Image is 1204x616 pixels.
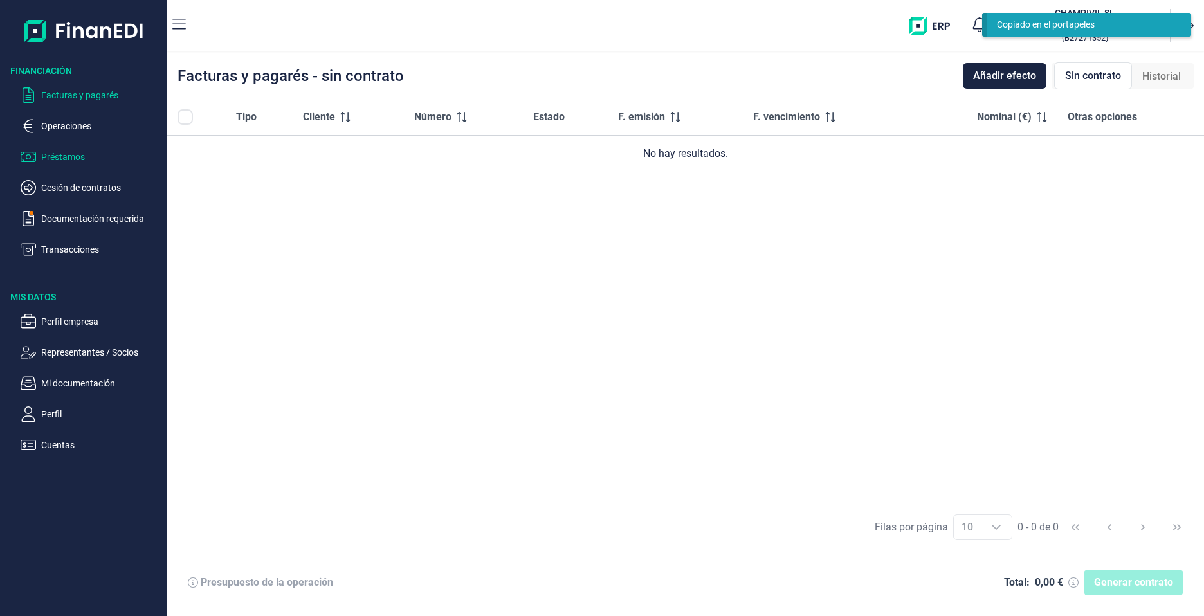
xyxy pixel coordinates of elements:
p: Facturas y pagarés [41,87,162,103]
div: Facturas y pagarés - sin contrato [178,68,404,84]
button: Next Page [1127,512,1158,543]
p: Mi documentación [41,376,162,391]
p: Perfil [41,406,162,422]
div: Filas por página [875,520,948,535]
span: Historial [1142,69,1181,84]
p: Perfil empresa [41,314,162,329]
p: Cuentas [41,437,162,453]
p: Documentación requerida [41,211,162,226]
p: Préstamos [41,149,162,165]
button: Facturas y pagarés [21,87,162,103]
div: Sin contrato [1054,62,1132,89]
button: Cesión de contratos [21,180,162,195]
span: Cliente [303,109,335,125]
span: Añadir efecto [973,68,1036,84]
button: Previous Page [1094,512,1125,543]
img: erp [909,17,960,35]
span: Número [414,109,452,125]
button: Documentación requerida [21,211,162,226]
div: Historial [1132,64,1191,89]
span: Nominal (€) [977,109,1032,125]
button: Mi documentación [21,376,162,391]
span: Otras opciones [1068,109,1137,125]
button: CHCHAMPIVIL SL[PERSON_NAME] [PERSON_NAME](B27271352) [999,6,1165,45]
button: Transacciones [21,242,162,257]
span: Estado [533,109,565,125]
div: All items unselected [178,109,193,125]
button: Last Page [1162,512,1192,543]
span: Sin contrato [1065,68,1121,84]
p: Representantes / Socios [41,345,162,360]
p: Operaciones [41,118,162,134]
div: 0,00 € [1035,576,1063,589]
p: Cesión de contratos [41,180,162,195]
button: Cuentas [21,437,162,453]
button: Perfil [21,406,162,422]
span: F. vencimiento [753,109,820,125]
button: Operaciones [21,118,162,134]
div: No hay resultados. [178,146,1194,161]
button: Añadir efecto [963,63,1046,89]
span: 0 - 0 de 0 [1017,522,1059,532]
div: Presupuesto de la operación [201,576,333,589]
span: F. emisión [618,109,665,125]
button: Préstamos [21,149,162,165]
div: Copiado en el portapeles [997,18,1172,32]
div: Choose [981,515,1012,539]
h3: CHAMPIVIL SL [1025,6,1144,19]
button: First Page [1060,512,1091,543]
div: Total: [1004,576,1030,589]
span: Tipo [236,109,257,125]
button: Representantes / Socios [21,345,162,360]
button: Perfil empresa [21,314,162,329]
p: Transacciones [41,242,162,257]
img: Logo de aplicación [24,10,144,51]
